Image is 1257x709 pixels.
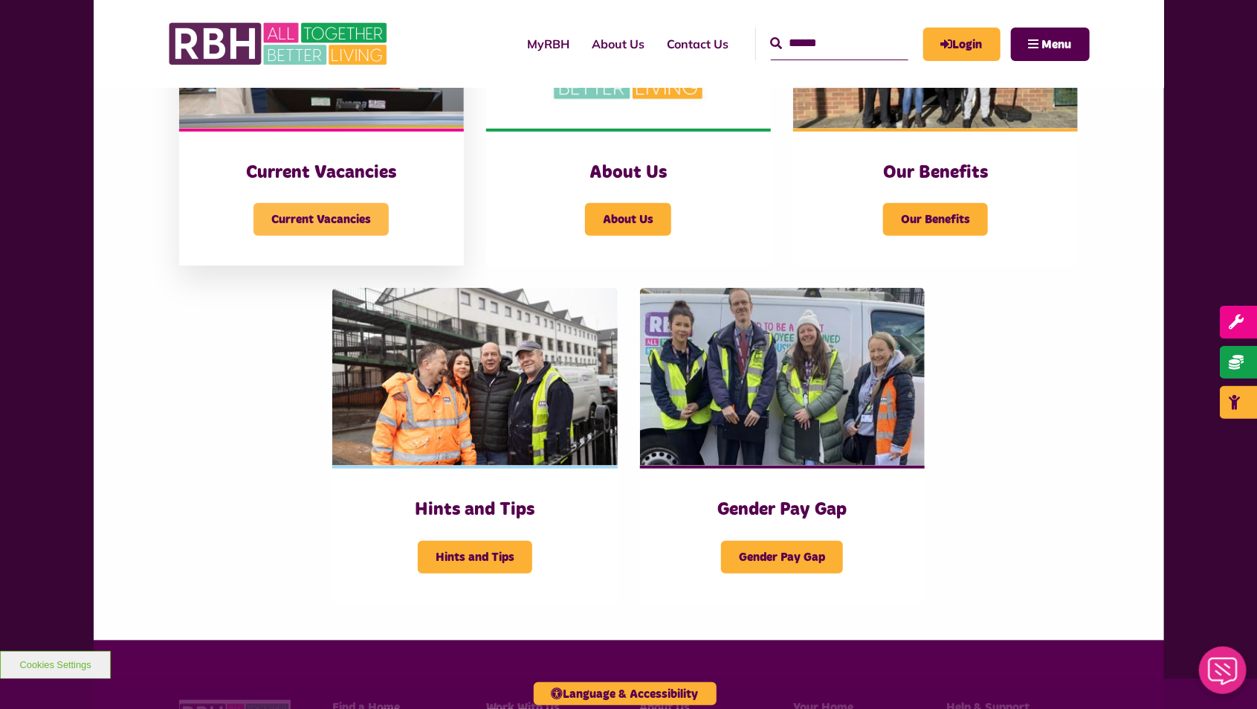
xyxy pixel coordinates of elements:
span: Menu [1042,39,1072,51]
span: About Us [585,203,671,236]
a: About Us [581,24,656,64]
span: Gender Pay Gap [721,541,843,574]
span: Current Vacancies [253,203,389,236]
img: 391760240 1590016381793435 2179504426197536539 N [640,288,925,466]
input: Search [771,28,908,60]
h3: Hints and Tips [362,498,587,522]
h3: Current Vacancies [209,161,434,185]
span: Our Benefits [883,203,988,236]
button: Language & Accessibility [534,682,717,705]
a: MyRBH [517,24,581,64]
h3: Gender Pay Gap [670,498,895,522]
button: Navigation [1011,28,1090,61]
h3: Our Benefits [823,161,1048,185]
h3: About Us [516,161,741,185]
iframe: Netcall Web Assistant for live chat [1190,642,1257,709]
a: Hints and Tips Hints and Tips [332,288,617,603]
span: Hints and Tips [418,541,532,574]
a: Contact Us [656,24,740,64]
a: Gender Pay Gap Gender Pay Gap [640,288,925,603]
a: MyRBH [923,28,1001,61]
img: SAZMEDIA RBH 21FEB24 46 [332,288,617,466]
img: RBH [168,15,391,73]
